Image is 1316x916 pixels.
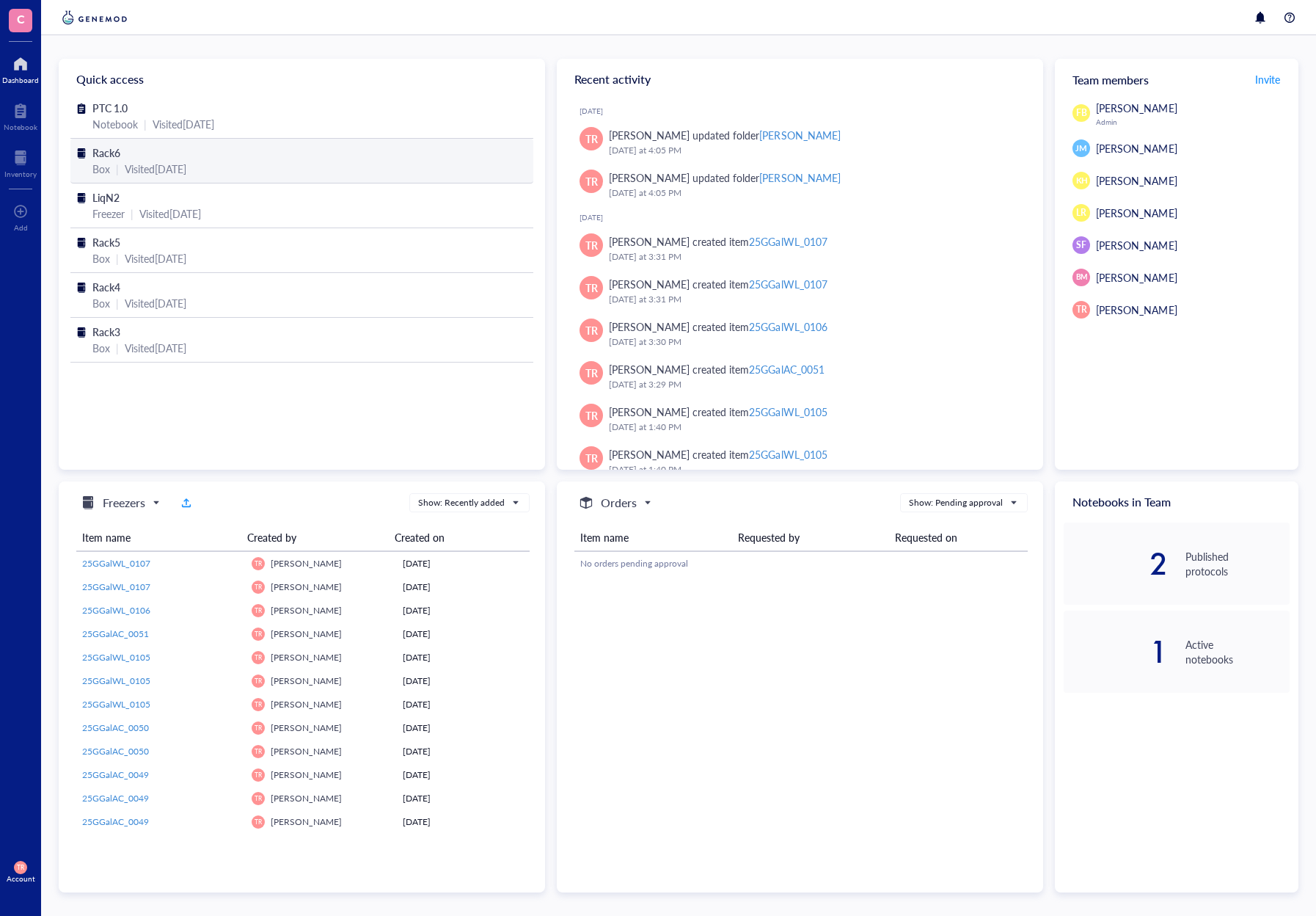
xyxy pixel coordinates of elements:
div: [DATE] [403,557,524,570]
span: C [17,10,25,28]
div: [DATE] [403,651,524,664]
span: TR [255,607,262,614]
div: [PERSON_NAME] created item [609,233,827,250]
span: TR [255,701,262,708]
div: Show: Recently added [418,496,505,509]
div: Dashboard [2,76,39,84]
div: | [116,161,119,177]
div: Recent activity [557,59,1043,100]
a: 25GGalAC_0049 [82,792,240,805]
span: TR [585,365,598,381]
span: TR [255,795,262,802]
span: [PERSON_NAME] [1096,238,1177,252]
span: FB [1076,106,1087,120]
span: [PERSON_NAME] [1096,302,1177,317]
div: [DATE] [580,213,1031,222]
div: Quick access [59,59,545,100]
span: [PERSON_NAME] [1096,101,1177,115]
a: 25GGalAC_0050 [82,721,240,735]
span: [PERSON_NAME] [1096,270,1177,285]
div: 25GGalAC_0051 [749,362,824,377]
th: Requested by [732,524,890,551]
div: Team members [1055,59,1298,100]
span: 25GGalWL_0105 [82,698,150,710]
span: [PERSON_NAME] [271,815,342,828]
span: TR [255,748,262,755]
div: [DATE] at 4:05 PM [609,143,1020,158]
span: SF [1076,239,1086,252]
span: TR [255,630,262,638]
a: 25GGalWL_0105 [82,651,240,664]
span: TR [585,237,598,253]
a: TR[PERSON_NAME] created item25GGalWL_0105[DATE] at 1:40 PM [569,398,1031,440]
div: Admin [1096,117,1290,126]
div: | [131,206,134,222]
th: Created by [241,524,389,551]
span: [PERSON_NAME] [271,628,342,640]
a: TR[PERSON_NAME] updated folder[PERSON_NAME][DATE] at 4:05 PM [569,164,1031,206]
div: Add [14,223,28,232]
span: 25GGalWL_0107 [82,557,150,570]
span: [PERSON_NAME] [271,557,342,570]
span: 25GGalAC_0050 [82,745,149,757]
span: [PERSON_NAME] [271,651,342,664]
a: 25GGalAC_0049 [82,768,240,782]
a: Inventory [4,146,37,178]
a: TR[PERSON_NAME] created item25GGalWL_0105[DATE] at 1:40 PM [569,440,1031,483]
span: [PERSON_NAME] [1096,173,1177,188]
span: 25GGalWL_0105 [82,651,150,664]
div: | [116,250,119,266]
div: | [144,116,147,132]
th: Requested on [889,524,1028,551]
div: 25GGalWL_0107 [749,277,827,291]
div: Visited [DATE] [125,340,186,356]
div: [DATE] [403,768,524,782]
span: 25GGalAC_0050 [82,721,149,734]
div: Box [92,340,110,356]
div: [PERSON_NAME] updated folder [609,127,840,143]
span: TR [255,724,262,732]
div: [PERSON_NAME] [759,128,840,142]
div: [DATE] [403,675,524,688]
span: [PERSON_NAME] [271,745,342,757]
button: Invite [1254,68,1281,91]
div: [DATE] [580,106,1031,115]
a: 25GGalWL_0105 [82,675,240,688]
div: [DATE] at 3:31 PM [609,250,1020,264]
span: BM [1075,272,1087,283]
div: [PERSON_NAME] created item [609,276,827,292]
span: LiqN2 [92,190,120,205]
span: TR [255,584,262,591]
div: [PERSON_NAME] created item [609,319,827,335]
div: Box [92,295,110,311]
div: Visited [DATE] [125,295,186,311]
div: [PERSON_NAME] created item [609,404,827,420]
span: 25GGalWL_0106 [82,604,150,617]
div: Show: Pending approval [909,496,1003,509]
th: Item name [76,524,241,551]
div: [DATE] [403,792,524,805]
a: TR[PERSON_NAME] created item25GGalWL_0106[DATE] at 3:30 PM [569,313,1031,355]
span: [PERSON_NAME] [271,792,342,804]
div: 25GGalWL_0105 [749,447,827,462]
span: [PERSON_NAME] [1096,206,1177,220]
span: 25GGalAC_0049 [82,768,149,781]
div: 25GGalWL_0106 [749,319,827,334]
div: Notebook [92,116,138,132]
span: JM [1076,142,1087,155]
div: Visited [DATE] [153,116,214,132]
span: TR [255,654,262,661]
span: TR [255,771,262,779]
h5: Freezers [103,494,145,512]
span: TR [585,322,598,338]
div: | [116,295,119,311]
div: Notebook [4,123,37,131]
a: Notebook [4,99,37,131]
span: TR [585,280,598,296]
div: Published protocols [1185,549,1290,578]
div: 25GGalWL_0105 [749,404,827,419]
div: [PERSON_NAME] updated folder [609,170,840,186]
span: TR [255,560,262,567]
div: | [116,340,119,356]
